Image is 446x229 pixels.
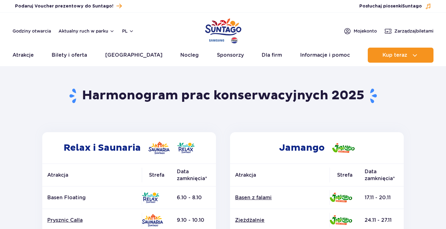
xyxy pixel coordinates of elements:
a: [GEOGRAPHIC_DATA] [105,48,162,63]
h1: Harmonogram prac konserwacyjnych 2025 [40,88,406,104]
img: Relax [177,143,195,153]
a: Atrakcje [13,48,34,63]
span: Podaruj Voucher prezentowy do Suntago! [15,3,113,9]
button: Posłuchaj piosenkiSuntago [359,3,431,9]
button: Kup teraz [368,48,433,63]
a: Prysznic Calla [47,217,137,224]
img: Jamango [332,143,355,153]
a: Nocleg [180,48,199,63]
th: Atrakcja [42,164,142,186]
h2: Jamango [230,132,404,164]
th: Strefa [330,164,360,186]
a: Mojekonto [344,27,377,35]
button: Aktualny ruch w parku [59,29,115,34]
a: Podaruj Voucher prezentowy do Suntago! [15,2,122,10]
a: Dla firm [262,48,282,63]
a: Sponsorzy [217,48,244,63]
span: Posłuchaj piosenki [359,3,422,9]
th: Data zamknięcia* [360,164,404,186]
a: Basen z falami [235,194,325,201]
th: Atrakcja [230,164,330,186]
a: Bilety i oferta [52,48,87,63]
button: pl [122,28,134,34]
img: Jamango [330,215,352,225]
td: 6.10 - 8.10 [172,186,216,209]
p: Basen Floating [47,194,137,201]
th: Strefa [142,164,172,186]
h2: Relax i Saunaria [42,132,216,164]
img: Jamango [330,193,352,202]
img: Saunaria [142,214,163,226]
span: Moje konto [354,28,377,34]
a: Informacje i pomoc [300,48,350,63]
a: Zjeżdżalnie [235,217,325,224]
a: Zarządzajbiletami [384,27,433,35]
a: Godziny otwarcia [13,28,51,34]
img: Saunaria [148,142,170,154]
span: Suntago [402,4,422,8]
a: Park of Poland [205,16,241,44]
span: Zarządzaj biletami [394,28,433,34]
td: 17.11 - 20.11 [360,186,404,209]
span: Kup teraz [382,52,407,58]
th: Data zamknięcia* [172,164,216,186]
img: Relax [142,192,159,203]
